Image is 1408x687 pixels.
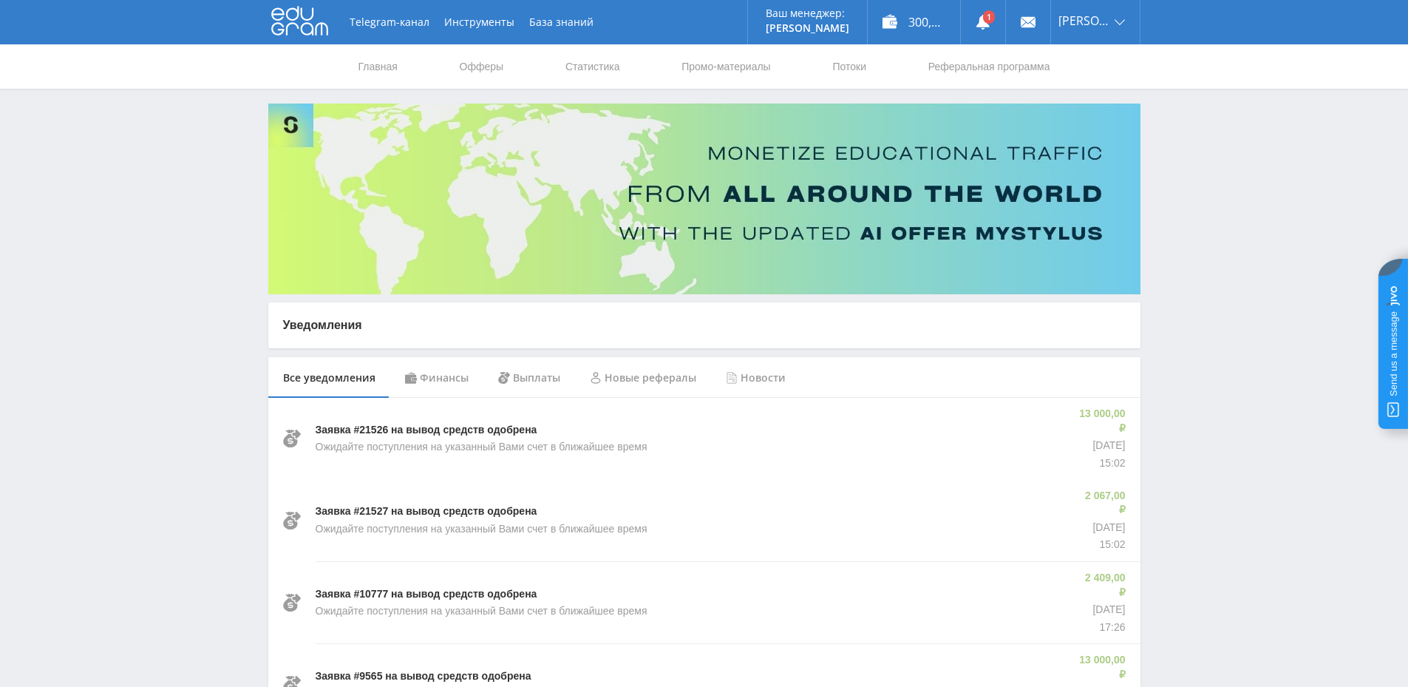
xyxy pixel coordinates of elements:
[564,44,622,89] a: Статистика
[1078,653,1125,682] p: 13 000,00 ₽
[766,7,849,19] p: Ваш менеджер:
[1082,571,1125,600] p: 2 409,00 ₽
[316,440,647,455] p: Ожидайте поступления на указанный Вами счет в ближайшее время
[1082,489,1125,518] p: 2 067,00 ₽
[316,604,647,619] p: Ожидайте поступления на указанный Вами счет в ближайшее время
[1078,407,1125,436] p: 13 000,00 ₽
[316,522,647,537] p: Ожидайте поступления на указанный Вами счет в ближайшее время
[483,357,575,399] div: Выплаты
[283,317,1126,334] p: Уведомления
[316,423,537,438] p: Заявка #21526 на вывод средств одобрена
[927,44,1052,89] a: Реферальная программа
[1082,620,1125,635] p: 17:26
[1078,439,1125,453] p: [DATE]
[1082,521,1125,535] p: [DATE]
[458,44,506,89] a: Офферы
[316,669,531,684] p: Заявка #9565 на вывод средств одобрена
[766,22,849,34] p: [PERSON_NAME]
[390,357,483,399] div: Финансы
[1082,538,1125,552] p: 15:02
[268,357,390,399] div: Все уведомления
[357,44,399,89] a: Главная
[575,357,711,399] div: Новые рефералы
[268,104,1140,294] img: Banner
[1082,603,1125,617] p: [DATE]
[1078,456,1125,471] p: 15:02
[316,504,537,519] p: Заявка #21527 на вывод средств одобрена
[1058,15,1110,27] span: [PERSON_NAME]
[680,44,772,89] a: Промо-материалы
[711,357,800,399] div: Новости
[831,44,868,89] a: Потоки
[316,587,537,602] p: Заявка #10777 на вывод средств одобрена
